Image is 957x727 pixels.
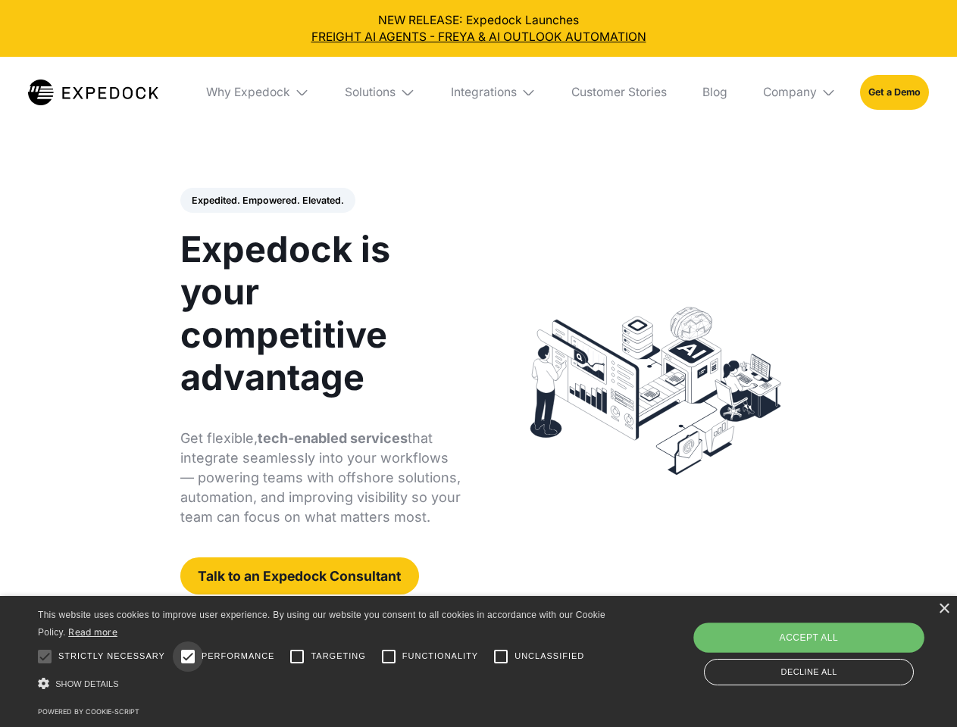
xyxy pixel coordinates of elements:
[402,650,478,663] span: Functionality
[514,650,584,663] span: Unclassified
[751,57,848,128] div: Company
[693,622,924,653] div: Accept all
[180,429,461,527] p: Get flexible, that integrate seamlessly into your workflows — powering teams with offshore soluti...
[38,707,139,716] a: Powered by cookie-script
[12,29,946,45] a: FREIGHT AI AGENTS - FREYA & AI OUTLOOK AUTOMATION
[860,75,929,109] a: Get a Demo
[451,85,517,100] div: Integrations
[206,85,290,100] div: Why Expedock
[55,679,119,688] span: Show details
[258,430,408,446] strong: tech-enabled services
[559,57,678,128] a: Customer Stories
[38,674,611,694] div: Show details
[58,650,165,663] span: Strictly necessary
[180,228,461,398] h1: Expedock is your competitive advantage
[12,12,946,45] div: NEW RELEASE: Expedock Launches
[38,610,605,638] span: This website uses cookies to improve user experience. By using our website you consent to all coo...
[180,557,419,594] a: Talk to an Expedock Consultant
[311,650,365,663] span: Targeting
[439,57,548,128] div: Integrations
[705,563,957,727] iframe: Chat Widget
[202,650,275,663] span: Performance
[194,57,321,128] div: Why Expedock
[333,57,427,128] div: Solutions
[68,626,117,638] a: Read more
[763,85,817,100] div: Company
[690,57,739,128] a: Blog
[345,85,396,100] div: Solutions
